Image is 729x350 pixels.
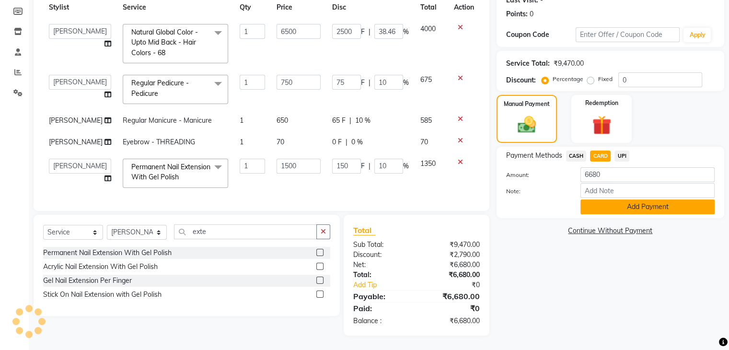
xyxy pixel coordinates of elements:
[43,290,162,300] div: Stick On Nail Extension with Gel Polish
[332,137,342,147] span: 0 F
[240,116,243,125] span: 1
[123,138,195,146] span: Eyebrow - THREADING
[349,116,351,126] span: |
[417,240,487,250] div: ₹9,470.00
[420,138,428,146] span: 70
[614,151,629,162] span: UPI
[43,262,158,272] div: Acrylic Nail Extension With Gel Polish
[158,89,162,98] a: x
[499,171,573,179] label: Amount:
[179,173,183,181] a: x
[165,48,170,57] a: x
[403,161,409,171] span: %
[504,100,550,108] label: Manual Payment
[580,199,715,214] button: Add Payment
[506,9,528,19] div: Points:
[346,137,347,147] span: |
[277,116,288,125] span: 650
[361,78,365,88] span: F
[417,303,487,314] div: ₹0
[49,116,103,125] span: [PERSON_NAME]
[590,151,611,162] span: CARD
[554,58,584,69] div: ₹9,470.00
[506,30,576,40] div: Coupon Code
[417,270,487,280] div: ₹6,680.00
[420,159,436,168] span: 1350
[346,270,417,280] div: Total:
[417,316,487,326] div: ₹6,680.00
[240,138,243,146] span: 1
[131,28,198,57] span: Natural Global Color - Upto Mid Back - Hair Colors - 68
[499,187,573,196] label: Note:
[553,75,583,83] label: Percentage
[43,248,172,258] div: Permanent Nail Extension With Gel Polish
[683,28,711,42] button: Apply
[277,138,284,146] span: 70
[123,116,212,125] span: Regular Manicure - Manicure
[174,224,317,239] input: Search or Scan
[369,161,370,171] span: |
[346,240,417,250] div: Sub Total:
[43,276,132,286] div: Gel Nail Extension Per Finger
[428,280,486,290] div: ₹0
[512,114,542,135] img: _cash.svg
[353,225,375,235] span: Total
[355,116,370,126] span: 10 %
[369,78,370,88] span: |
[420,75,432,84] span: 675
[566,151,587,162] span: CASH
[530,9,533,19] div: 0
[346,303,417,314] div: Paid:
[506,75,536,85] div: Discount:
[580,183,715,198] input: Add Note
[346,280,428,290] a: Add Tip
[580,167,715,182] input: Amount
[332,116,346,126] span: 65 F
[576,27,680,42] input: Enter Offer / Coupon Code
[369,27,370,37] span: |
[506,151,562,161] span: Payment Methods
[586,113,617,137] img: _gift.svg
[131,79,189,97] span: Regular Pedicure - Pedicure
[361,161,365,171] span: F
[420,24,436,33] span: 4000
[403,27,409,37] span: %
[361,27,365,37] span: F
[598,75,613,83] label: Fixed
[346,291,417,302] div: Payable:
[417,291,487,302] div: ₹6,680.00
[351,137,363,147] span: 0 %
[403,78,409,88] span: %
[346,250,417,260] div: Discount:
[417,250,487,260] div: ₹2,790.00
[49,138,103,146] span: [PERSON_NAME]
[585,99,618,107] label: Redemption
[346,316,417,326] div: Balance :
[346,260,417,270] div: Net:
[506,58,550,69] div: Service Total:
[498,226,722,236] a: Continue Without Payment
[131,163,210,181] span: Permanent Nail Extension With Gel Polish
[417,260,487,270] div: ₹6,680.00
[420,116,432,125] span: 585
